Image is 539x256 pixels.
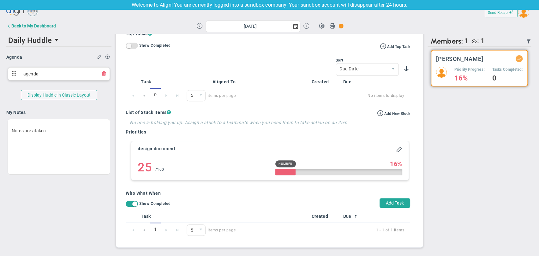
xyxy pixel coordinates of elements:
[436,67,447,78] img: 204984.Person.photo
[139,201,171,206] span: Show Completed
[336,58,399,63] div: Sort
[492,75,523,81] h4: 0
[481,37,485,45] span: 1
[485,8,518,17] button: Send Recap
[380,43,410,50] button: Add Top Task
[436,56,483,62] h3: [PERSON_NAME]
[187,90,206,101] span: 0
[243,226,404,234] span: 1 - 1 of 1 items
[526,39,531,44] span: Filter Updated Members
[210,76,309,88] th: Aligned To
[187,224,236,236] span: items per page
[469,37,485,45] div: raj raj is a Viewer.
[336,63,388,74] span: Due Date
[488,10,508,15] span: Send Recap
[130,120,410,125] h4: No one is holding you up. Assign a stuck to a teammate when you need them to take action on an item.
[155,167,157,172] span: /
[380,198,410,208] button: Add Task
[278,162,292,166] span: Number
[141,214,306,219] a: Task
[464,37,469,45] span: 1
[139,43,171,48] label: Show Completed
[454,75,485,81] h4: 16%
[336,22,344,30] span: Action Button
[291,21,300,32] span: select
[377,110,410,116] button: Add New Stuck
[126,190,410,196] h4: Who What When
[343,214,370,219] a: Due
[12,128,106,134] p: Notes are ataken
[187,90,236,101] span: items per page
[138,146,175,152] h4: design document
[387,45,410,49] span: Add Top Task
[390,160,397,167] span: 16
[20,71,97,77] span: agenda
[8,36,52,45] span: Daily Huddle
[126,110,410,115] h4: List of Stuck Items
[150,223,161,236] span: 1
[341,76,372,88] th: Due
[52,35,63,45] span: select
[431,37,463,45] span: Members:
[6,55,22,60] span: Agenda
[518,7,529,18] img: 204984.Person.photo
[11,23,56,28] div: Back to My Dashboard
[329,23,335,32] span: Print Huddle
[312,214,338,219] a: Created
[150,88,161,102] span: 0
[6,110,111,115] h4: My Notes
[126,129,410,135] h4: Priorities
[477,37,479,45] span: :
[309,76,341,88] th: Created
[6,20,56,32] button: Back to My Dashboard
[492,67,523,72] h5: Tasks Completed:
[196,90,205,101] span: select
[126,31,410,37] h4: Top Tasks
[384,111,410,116] span: Add New Stuck
[138,76,192,88] th: Task
[187,225,196,235] span: 5
[155,164,164,175] div: 100
[454,67,485,72] h5: Priority Progress:
[388,63,398,75] span: select
[243,92,404,99] span: No items to display
[21,90,97,100] button: Display Huddle in Classic Layout
[196,225,205,235] span: select
[6,5,25,18] img: align-logo.svg
[187,90,196,101] span: 5
[316,20,328,32] span: Huddle Settings
[517,57,521,61] div: Updated Status
[187,224,206,236] span: 0
[397,160,402,167] span: %
[138,160,152,174] h4: 25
